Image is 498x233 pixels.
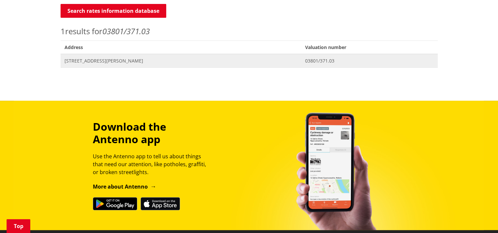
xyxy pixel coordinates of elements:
[141,197,180,210] img: Download on the App Store
[61,4,166,18] button: Search rates information database
[61,26,65,37] span: 1
[301,40,437,54] span: Valuation number
[93,152,212,176] p: Use the Antenno app to tell us about things that need our attention, like potholes, graffiti, or ...
[61,25,438,37] p: results for
[93,120,212,146] h3: Download the Antenno app
[93,183,156,190] a: More about Antenno
[61,40,301,54] span: Address
[305,58,433,64] span: 03801/371.03
[61,54,438,67] a: [STREET_ADDRESS][PERSON_NAME] 03801/371.03
[102,26,150,37] em: 03801/371.03
[93,197,137,210] img: Get it on Google Play
[7,219,30,233] a: Top
[468,205,491,229] iframe: Messenger Launcher
[65,58,298,64] span: [STREET_ADDRESS][PERSON_NAME]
